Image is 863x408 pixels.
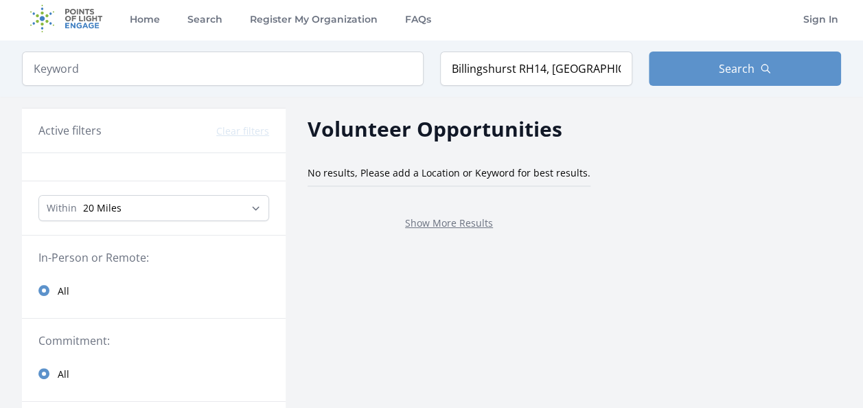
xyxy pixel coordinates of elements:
[308,166,590,179] span: No results, Please add a Location or Keyword for best results.
[38,195,269,221] select: Search Radius
[405,216,493,229] a: Show More Results
[38,332,269,349] legend: Commitment:
[38,122,102,139] h3: Active filters
[58,367,69,381] span: All
[719,60,755,77] span: Search
[216,124,269,138] button: Clear filters
[38,249,269,266] legend: In-Person or Remote:
[22,277,286,304] a: All
[308,113,562,144] h2: Volunteer Opportunities
[22,360,286,387] a: All
[22,52,424,86] input: Keyword
[58,284,69,298] span: All
[440,52,632,86] input: Location
[649,52,841,86] button: Search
